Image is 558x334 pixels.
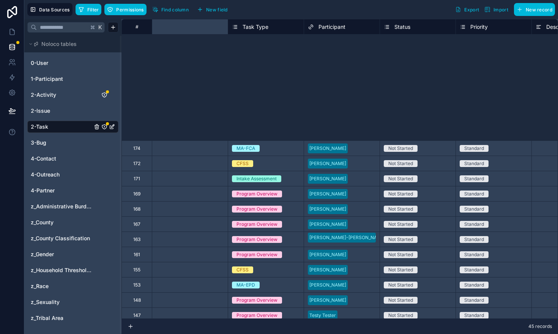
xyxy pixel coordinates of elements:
div: 153 [133,282,140,288]
span: 2-Activity [31,91,56,99]
a: z_County [31,219,92,226]
div: [PERSON_NAME] [309,282,346,288]
div: 174 [133,145,140,151]
div: z_Gender [27,248,118,260]
span: 0-User [31,59,48,67]
span: Noloco tables [41,40,77,48]
div: 171 [134,176,140,182]
span: New field [206,7,228,13]
div: 172 [133,161,140,167]
button: Export [452,3,482,16]
div: 3-Bug [27,137,118,149]
span: z_Household Thresholds [31,266,92,274]
div: [PERSON_NAME] [309,266,346,273]
div: Standard [464,160,484,167]
button: Find column [150,4,191,15]
div: Not Started [388,236,413,243]
a: 0-User [31,59,92,67]
a: 2-Activity [31,91,92,99]
div: 4-Outreach [27,169,118,181]
div: Not Started [388,206,413,213]
span: z_Race [31,282,49,290]
div: Program Overview [236,221,277,228]
span: z_County [31,219,54,226]
a: z_Sexuality [31,298,92,306]
div: Standard [464,221,484,228]
div: [PERSON_NAME] [309,191,346,197]
div: 2-Task [27,121,118,133]
div: Program Overview [236,297,277,304]
a: 3-Bug [31,139,92,147]
span: Permissions [116,7,143,13]
div: 161 [134,252,140,258]
span: New record [526,7,552,13]
div: [PERSON_NAME] [309,160,346,167]
div: Not Started [388,297,413,304]
span: Participant [318,23,345,31]
div: z_Race [27,280,118,292]
a: 2-Task [31,123,92,131]
div: z_Tribal Area [27,312,118,324]
a: 4-Outreach [31,171,92,178]
span: Data Sources [39,7,70,13]
div: Intake Assessment [236,175,277,182]
div: Not Started [388,282,413,288]
button: New record [514,3,555,16]
div: Program Overview [236,236,277,243]
div: z_County [27,216,118,228]
a: z_Gender [31,250,92,258]
div: z_County Classification [27,232,118,244]
div: 2-Activity [27,89,118,101]
a: z_County Classification [31,235,92,242]
div: Program Overview [236,312,277,319]
span: 1-Participant [31,75,63,83]
div: Not Started [388,221,413,228]
button: Noloco tables [27,39,114,49]
a: z_Administrative Burden [31,203,92,210]
div: Standard [464,312,484,319]
div: z_Household Thresholds [27,264,118,276]
span: 4-Contact [31,155,56,162]
div: [PERSON_NAME] [309,297,346,304]
div: [PERSON_NAME]-[PERSON_NAME] [309,234,385,241]
div: z_Sexuality [27,296,118,308]
div: 1-Participant [27,73,118,85]
div: CFSS [236,266,249,273]
div: # [128,24,146,30]
div: Standard [464,297,484,304]
div: CFSS [236,160,249,167]
div: Not Started [388,266,413,273]
div: [PERSON_NAME] [309,221,346,228]
span: K [98,25,103,30]
div: 4-Contact [27,153,118,165]
a: 4-Contact [31,155,92,162]
span: 2-Task [31,123,48,131]
div: Program Overview [236,191,277,197]
div: z_Administrative Burden [27,200,118,213]
div: 4-Partner [27,184,118,197]
span: 4-Outreach [31,171,60,178]
a: New record [511,3,555,16]
button: Import [482,3,511,16]
span: 4-Partner [31,187,55,194]
div: 167 [133,221,140,227]
div: Standard [464,191,484,197]
span: Import [493,7,508,13]
div: MA-FCA [236,145,255,152]
div: Standard [464,236,484,243]
button: Data Sources [27,3,73,16]
div: 0-User [27,57,118,69]
span: Task Type [243,23,268,31]
div: Standard [464,266,484,273]
span: z_Tribal Area [31,314,63,322]
div: 168 [133,206,140,212]
span: Find column [161,7,189,13]
div: Standard [464,175,484,182]
a: 2-Issue [31,107,92,115]
span: 2-Issue [31,107,50,115]
div: [PERSON_NAME] [309,251,346,258]
span: Filter [87,7,99,13]
div: Not Started [388,191,413,197]
span: Export [464,7,479,13]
